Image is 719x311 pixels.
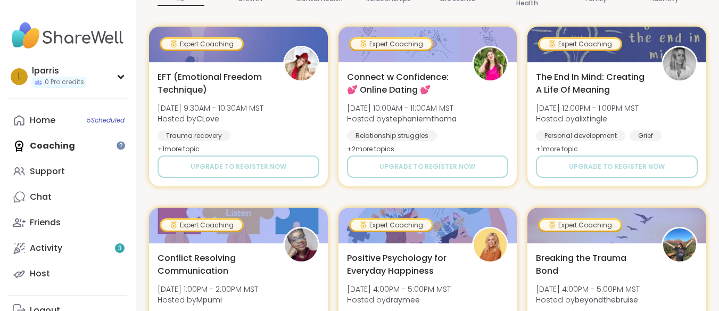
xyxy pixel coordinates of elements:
img: stephaniemthoma [474,47,507,80]
img: ShareWell Nav Logo [9,17,127,54]
span: Upgrade to register now [379,162,475,171]
span: Connect w Confidence: 💕 Online Dating 💕 [347,71,461,96]
a: Host [9,261,127,287]
span: [DATE] 10:00AM - 11:00AM MST [347,103,457,113]
div: Grief [630,130,662,141]
span: [DATE] 9:30AM - 10:30AM MST [158,103,263,113]
b: alixtingle [575,113,607,124]
span: Hosted by [347,113,457,124]
div: Host [30,268,50,280]
b: draymee [386,294,420,305]
a: Home5Scheduled [9,108,127,133]
span: 3 [118,244,122,253]
div: Relationship struggles [347,130,437,141]
img: alixtingle [663,47,696,80]
div: Expert Coaching [351,39,432,50]
div: Friends [30,217,61,228]
span: Upgrade to register now [191,162,286,171]
b: stephaniemthoma [386,113,457,124]
div: Trauma recovery [158,130,230,141]
div: Expert Coaching [161,39,242,50]
span: Breaking the Trauma Bond [536,252,650,277]
b: Mpumi [196,294,222,305]
span: [DATE] 4:00PM - 5:00PM MST [536,284,640,294]
img: beyondthebruise [663,228,696,261]
button: Upgrade to register now [536,155,698,178]
a: Support [9,159,127,184]
div: Home [30,114,55,126]
div: Support [30,166,65,177]
span: 5 Scheduled [87,116,125,125]
button: Upgrade to register now [158,155,319,178]
a: Friends [9,210,127,235]
span: EFT (Emotional Freedom Technique) [158,71,271,96]
span: Hosted by [536,113,639,124]
div: Expert Coaching [161,220,242,231]
div: Activity [30,242,62,254]
img: CLove [285,47,318,80]
div: lparris [32,65,86,77]
span: [DATE] 4:00PM - 5:00PM MST [347,284,451,294]
iframe: Spotlight [117,141,125,150]
div: Chat [30,191,52,203]
button: Upgrade to register now [347,155,509,178]
span: [DATE] 12:00PM - 1:00PM MST [536,103,639,113]
a: Activity3 [9,235,127,261]
img: draymee [474,228,507,261]
span: Hosted by [158,294,258,305]
span: Hosted by [347,294,451,305]
span: Positive Psychology for Everyday Happiness [347,252,461,277]
a: Chat [9,184,127,210]
b: beyondthebruise [575,294,638,305]
span: Hosted by [158,113,263,124]
span: 0 Pro credits [45,78,84,87]
span: Upgrade to register now [569,162,665,171]
span: The End In Mind: Creating A Life Of Meaning [536,71,650,96]
span: Conflict Resolving Communication [158,252,271,277]
div: Expert Coaching [540,220,621,231]
img: Mpumi [285,228,318,261]
div: Personal development [536,130,625,141]
span: Hosted by [536,294,640,305]
div: Expert Coaching [351,220,432,231]
span: l [18,70,21,84]
div: Expert Coaching [540,39,621,50]
span: [DATE] 1:00PM - 2:00PM MST [158,284,258,294]
b: CLove [196,113,219,124]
